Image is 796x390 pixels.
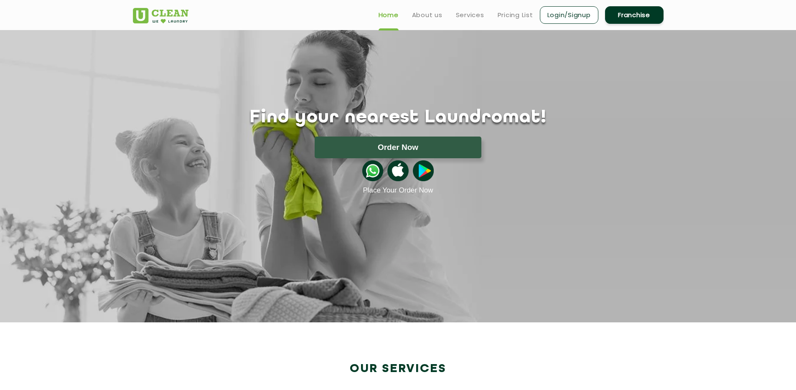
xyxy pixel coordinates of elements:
a: Login/Signup [540,6,598,24]
img: playstoreicon.png [413,160,434,181]
a: Pricing List [498,10,533,20]
h2: Our Services [133,362,664,376]
img: whatsappicon.png [362,160,383,181]
a: Services [456,10,484,20]
img: apple-icon.png [387,160,408,181]
a: Place Your Order Now [363,186,433,195]
h1: Find your nearest Laundromat! [127,107,670,128]
a: Franchise [605,6,664,24]
button: Order Now [315,137,481,158]
a: About us [412,10,443,20]
a: Home [379,10,399,20]
img: UClean Laundry and Dry Cleaning [133,8,188,23]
